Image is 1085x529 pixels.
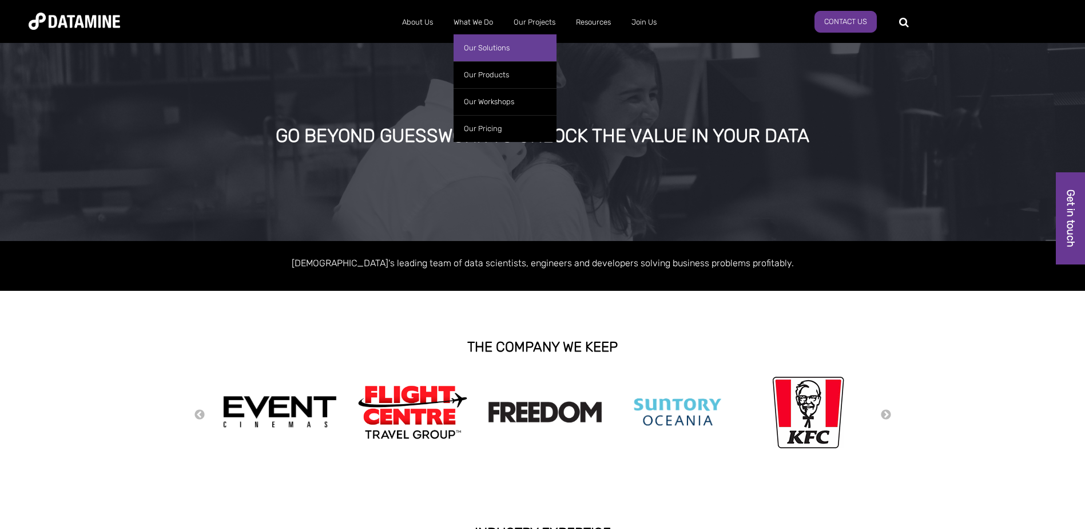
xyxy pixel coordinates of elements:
img: Datamine [29,13,120,30]
img: Freedom logo [488,401,602,423]
button: Previous [194,409,205,421]
img: event cinemas [222,396,337,429]
a: Contact Us [814,11,877,33]
a: Our Projects [503,7,566,37]
img: Flight Centre [355,382,470,441]
a: Join Us [621,7,667,37]
a: Our Workshops [454,88,557,115]
a: Get in touch [1056,172,1085,264]
a: Our Solutions [454,34,557,61]
button: Next [880,409,892,421]
a: Resources [566,7,621,37]
a: What We Do [443,7,503,37]
p: [DEMOGRAPHIC_DATA]'s leading team of data scientists, engineers and developers solving business p... [217,255,869,271]
div: GO BEYOND GUESSWORK TO UNLOCK THE VALUE IN YOUR DATA [123,126,961,147]
a: About Us [392,7,443,37]
img: kfc [772,374,844,451]
a: Our Products [454,61,557,88]
a: Our Pricing [454,115,557,142]
img: Suntory Oceania [621,380,735,444]
strong: THE COMPANY WE KEEP [467,339,618,355]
